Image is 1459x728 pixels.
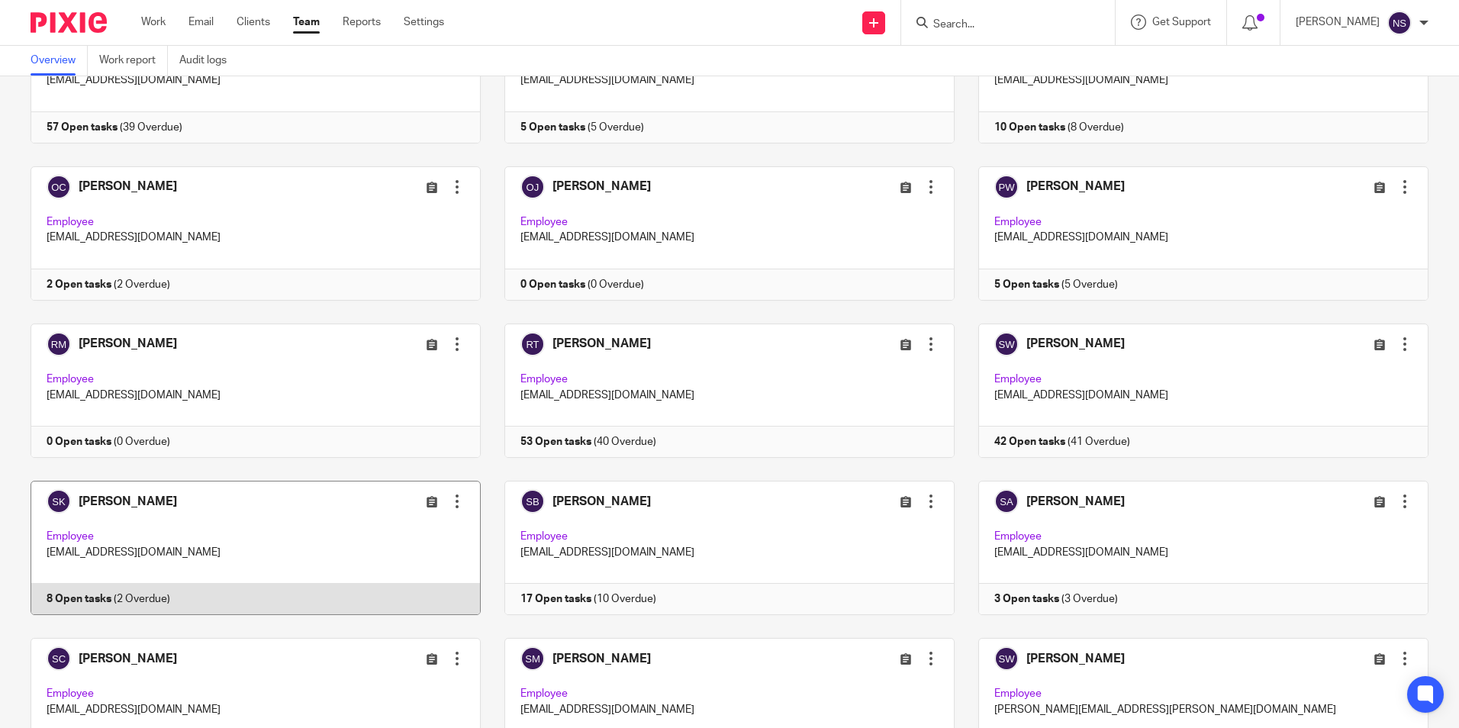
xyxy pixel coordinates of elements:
[179,46,238,76] a: Audit logs
[141,14,166,30] a: Work
[237,14,270,30] a: Clients
[1387,11,1412,35] img: svg%3E
[1152,17,1211,27] span: Get Support
[293,14,320,30] a: Team
[343,14,381,30] a: Reports
[31,46,88,76] a: Overview
[1296,14,1380,30] p: [PERSON_NAME]
[188,14,214,30] a: Email
[99,46,168,76] a: Work report
[31,12,107,33] img: Pixie
[932,18,1069,32] input: Search
[404,14,444,30] a: Settings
